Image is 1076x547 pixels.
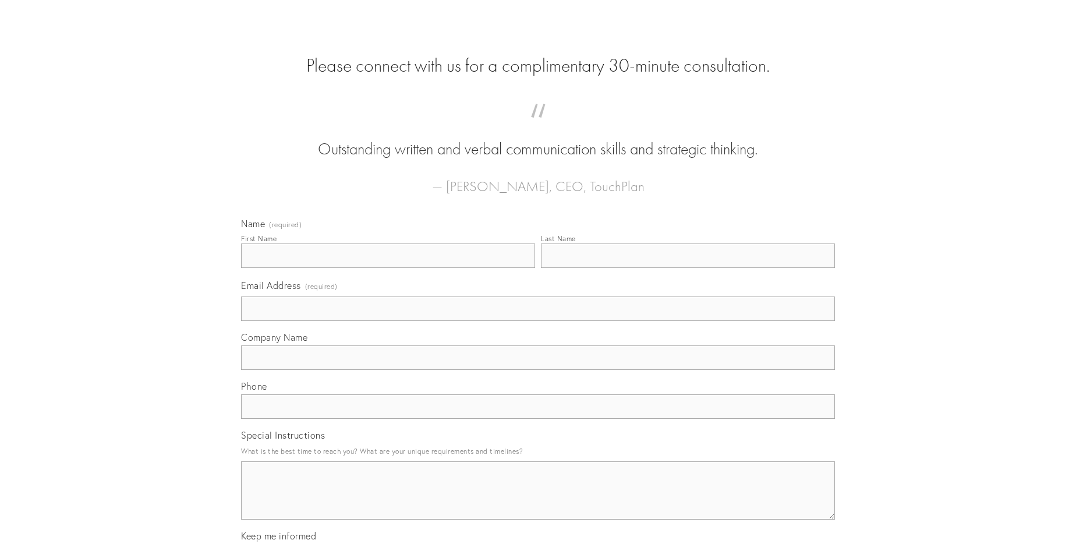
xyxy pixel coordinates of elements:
span: Keep me informed [241,530,316,542]
blockquote: Outstanding written and verbal communication skills and strategic thinking. [260,115,816,161]
h2: Please connect with us for a complimentary 30-minute consultation. [241,55,835,77]
span: “ [260,115,816,138]
span: Company Name [241,331,307,343]
span: Phone [241,380,267,392]
span: (required) [269,221,302,228]
span: Name [241,218,265,230]
span: (required) [305,278,338,294]
figcaption: — [PERSON_NAME], CEO, TouchPlan [260,161,816,198]
p: What is the best time to reach you? What are your unique requirements and timelines? [241,443,835,459]
div: First Name [241,234,277,243]
div: Last Name [541,234,576,243]
span: Special Instructions [241,429,325,441]
span: Email Address [241,280,301,291]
